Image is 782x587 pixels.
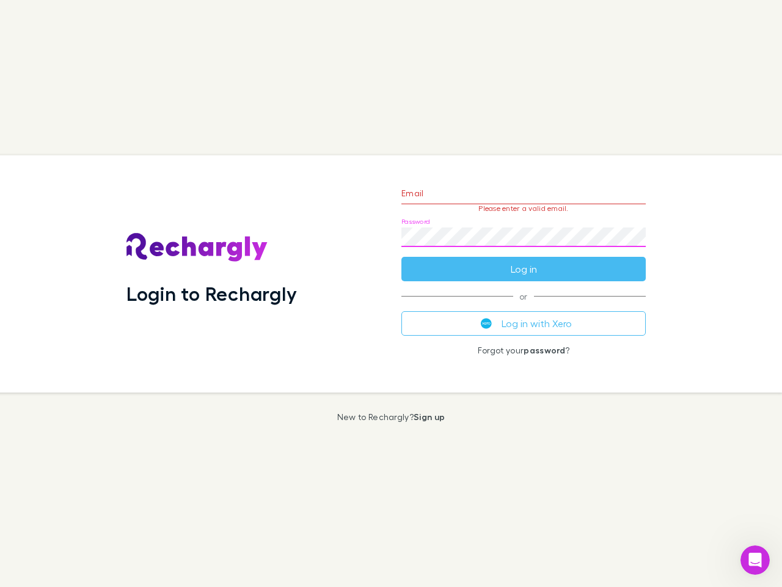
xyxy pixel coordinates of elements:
[740,545,770,575] iframe: Intercom live chat
[401,217,430,226] label: Password
[337,412,445,422] p: New to Rechargly?
[401,257,646,281] button: Log in
[126,282,297,305] h1: Login to Rechargly
[401,204,646,213] p: Please enter a valid email.
[481,318,492,329] img: Xero's logo
[401,345,646,355] p: Forgot your ?
[414,412,445,422] a: Sign up
[401,311,646,336] button: Log in with Xero
[126,233,268,262] img: Rechargly's Logo
[524,345,565,355] a: password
